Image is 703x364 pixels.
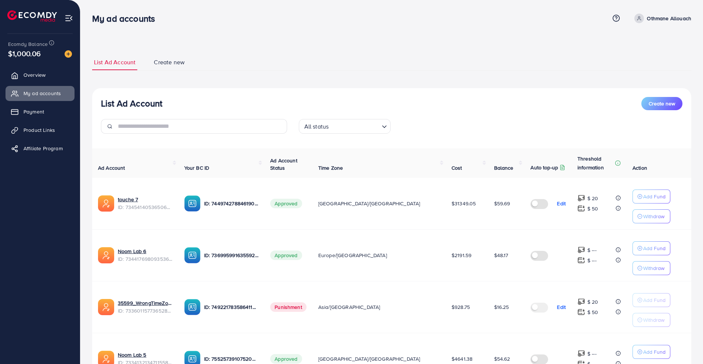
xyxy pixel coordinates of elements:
img: ic-ads-acc.e4c84228.svg [98,247,114,263]
span: ID: 7344176980935360513 [118,255,173,263]
input: Search for option [331,120,378,132]
a: Noom Lab 6 [118,248,146,255]
span: ID: 7336011577365282818 [118,307,173,314]
img: ic-ba-acc.ded83a64.svg [184,247,200,263]
span: Product Links [23,126,55,134]
img: ic-ba-acc.ded83a64.svg [184,195,200,212]
img: ic-ads-acc.e4c84228.svg [98,195,114,212]
div: <span class='underline'>touche 7</span></br>7345414053650628609 [118,196,173,211]
p: $ 20 [587,194,598,203]
span: Approved [270,354,302,364]
p: Withdraw [643,316,664,324]
button: Add Fund [633,241,670,255]
p: Edit [557,199,566,208]
span: $928.75 [452,303,470,311]
span: Balance [494,164,514,172]
img: image [65,50,72,58]
span: Approved [270,199,302,208]
span: Your BC ID [184,164,210,172]
img: top-up amount [577,350,585,357]
a: 35599_WrongTimeZone [118,299,173,307]
span: $1,000.06 [8,48,41,59]
img: ic-ba-acc.ded83a64.svg [184,299,200,315]
p: ID: 7492217835864113153 [204,303,259,311]
p: Withdraw [643,264,664,273]
p: $ 20 [587,298,598,306]
img: top-up amount [577,298,585,306]
span: Create new [154,58,185,66]
span: Asia/[GEOGRAPHIC_DATA] [318,303,380,311]
a: Overview [6,68,75,82]
img: top-up amount [577,256,585,264]
img: top-up amount [577,205,585,212]
a: Affiliate Program [6,141,75,156]
span: $59.69 [494,200,510,207]
div: <span class='underline'>35599_WrongTimeZone</span></br>7336011577365282818 [118,299,173,314]
button: Withdraw [633,313,670,327]
h3: My ad accounts [92,13,161,24]
iframe: Chat [672,331,697,358]
p: Auto top-up [530,163,558,172]
span: Cost [452,164,462,172]
span: Overview [23,71,46,79]
span: $48.17 [494,252,508,259]
span: Ecomdy Balance [8,40,48,48]
p: ID: 7552573910752002064 [204,354,259,363]
span: Payment [23,108,44,115]
span: [GEOGRAPHIC_DATA]/[GEOGRAPHIC_DATA] [318,200,420,207]
p: ID: 7449742788461903889 [204,199,259,208]
button: Withdraw [633,209,670,223]
span: $54.62 [494,355,510,363]
p: $ 50 [587,204,598,213]
p: Threshold information [577,154,613,172]
button: Withdraw [633,261,670,275]
p: Add Fund [643,347,666,356]
img: top-up amount [577,194,585,202]
p: Withdraw [643,212,664,221]
div: Search for option [299,119,391,134]
span: Punishment [270,302,307,312]
h3: List Ad Account [101,98,162,109]
span: Europe/[GEOGRAPHIC_DATA] [318,252,387,259]
p: Add Fund [643,244,666,253]
button: Add Fund [633,293,670,307]
span: Create new [649,100,675,107]
p: $ --- [587,349,597,358]
img: ic-ads-acc.e4c84228.svg [98,299,114,315]
span: Approved [270,251,302,260]
a: Payment [6,104,75,119]
span: $2191.59 [452,252,471,259]
span: $31349.05 [452,200,476,207]
p: Add Fund [643,192,666,201]
span: All status [303,121,330,132]
p: $ --- [587,246,597,255]
button: Create new [641,97,682,110]
p: Add Fund [643,296,666,304]
span: [GEOGRAPHIC_DATA]/[GEOGRAPHIC_DATA] [318,355,420,363]
span: Ad Account Status [270,157,297,172]
p: Edit [557,303,566,311]
span: List Ad Account [94,58,135,66]
a: Product Links [6,123,75,137]
span: ID: 7345414053650628609 [118,203,173,211]
button: Add Fund [633,345,670,359]
img: menu [65,14,73,22]
a: Othmane Allouach [631,14,691,23]
a: My ad accounts [6,86,75,101]
img: logo [7,10,57,22]
span: $16.25 [494,303,509,311]
p: ID: 7369959916355928081 [204,251,259,260]
span: Time Zone [318,164,343,172]
span: Action [633,164,647,172]
p: $ 50 [587,308,598,317]
span: Ad Account [98,164,125,172]
button: Add Fund [633,190,670,203]
img: top-up amount [577,308,585,316]
span: My ad accounts [23,90,61,97]
a: Noom Lab 5 [118,351,146,358]
span: Affiliate Program [23,145,63,152]
a: touche 7 [118,196,138,203]
p: $ --- [587,256,597,265]
p: Othmane Allouach [647,14,691,23]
